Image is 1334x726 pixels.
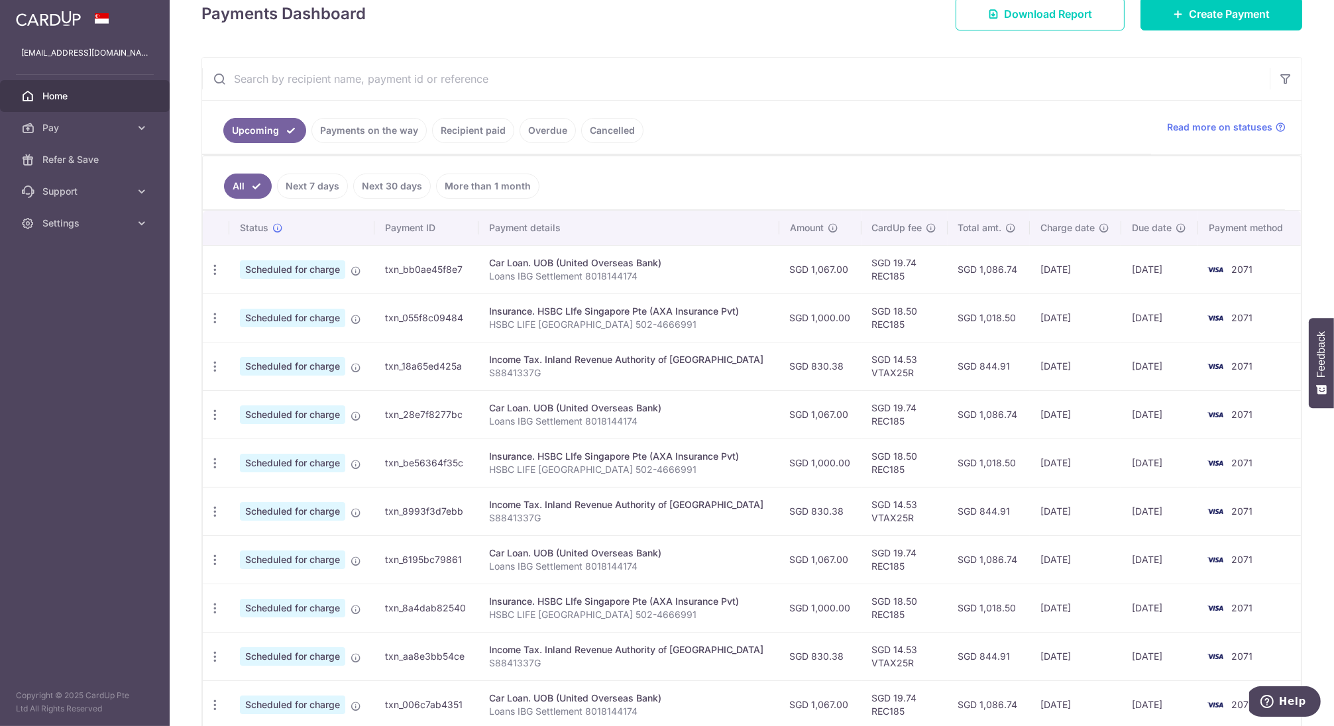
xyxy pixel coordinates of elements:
span: Amount [790,221,824,234]
td: txn_8993f3d7ebb [374,487,478,535]
td: SGD 19.74 REC185 [862,535,948,584]
td: SGD 14.53 VTAX25R [862,487,948,535]
span: 2071 [1231,409,1252,420]
span: Scheduled for charge [240,599,345,617]
img: Bank Card [1202,648,1229,664]
th: Payment details [478,211,779,245]
a: Payments on the way [311,118,427,143]
iframe: Opens a widget where you can find more information [1249,686,1321,719]
td: SGD 18.50 REC185 [862,584,948,632]
td: SGD 844.91 [948,632,1030,680]
a: Upcoming [223,118,306,143]
td: SGD 1,000.00 [779,293,862,342]
a: Cancelled [581,118,643,143]
td: [DATE] [1121,487,1198,535]
div: Car Loan. UOB (United Overseas Bank) [489,401,769,415]
a: Next 30 days [353,174,431,199]
span: Charge date [1040,221,1095,234]
div: Car Loan. UOB (United Overseas Bank) [489,692,769,705]
div: Income Tax. Inland Revenue Authority of [GEOGRAPHIC_DATA] [489,643,769,656]
td: SGD 1,086.74 [948,535,1030,584]
span: Feedback [1315,331,1327,378]
a: All [224,174,272,199]
p: S8841337G [489,656,769,670]
p: [EMAIL_ADDRESS][DOMAIN_NAME] [21,46,148,60]
div: Car Loan. UOB (United Overseas Bank) [489,546,769,560]
a: Recipient paid [432,118,514,143]
span: Scheduled for charge [240,454,345,472]
h4: Payments Dashboard [201,2,366,26]
td: SGD 1,018.50 [948,293,1030,342]
td: [DATE] [1030,293,1121,342]
td: [DATE] [1121,439,1198,487]
td: [DATE] [1030,487,1121,535]
span: Scheduled for charge [240,405,345,424]
td: txn_aa8e3bb54ce [374,632,478,680]
span: Scheduled for charge [240,647,345,666]
td: txn_be56364f35c [374,439,478,487]
th: Payment ID [374,211,478,245]
td: [DATE] [1030,584,1121,632]
img: Bank Card [1202,262,1229,278]
td: SGD 1,000.00 [779,439,862,487]
span: 2071 [1231,650,1252,662]
p: Loans IBG Settlement 8018144174 [489,270,769,283]
p: HSBC LIFE [GEOGRAPHIC_DATA] 502-4666991 [489,463,769,476]
span: CardUp fee [872,221,922,234]
td: SGD 1,067.00 [779,535,862,584]
div: Insurance. HSBC LIfe Singapore Pte (AXA Insurance Pvt) [489,305,769,318]
td: [DATE] [1121,632,1198,680]
p: HSBC LIFE [GEOGRAPHIC_DATA] 502-4666991 [489,608,769,621]
td: SGD 1,067.00 [779,390,862,439]
td: [DATE] [1121,342,1198,390]
span: Scheduled for charge [240,696,345,714]
div: Income Tax. Inland Revenue Authority of [GEOGRAPHIC_DATA] [489,353,769,366]
td: txn_28e7f8277bc [374,390,478,439]
td: SGD 1,067.00 [779,245,862,293]
div: Insurance. HSBC LIfe Singapore Pte (AXA Insurance Pvt) [489,595,769,608]
td: txn_6195bc79861 [374,535,478,584]
td: SGD 830.38 [779,632,862,680]
td: txn_055f8c09484 [374,293,478,342]
td: SGD 14.53 VTAX25R [862,632,948,680]
p: HSBC LIFE [GEOGRAPHIC_DATA] 502-4666991 [489,318,769,331]
div: Insurance. HSBC LIfe Singapore Pte (AXA Insurance Pvt) [489,450,769,463]
span: 2071 [1231,312,1252,323]
td: [DATE] [1030,342,1121,390]
p: S8841337G [489,366,769,380]
img: Bank Card [1202,552,1229,568]
span: Scheduled for charge [240,357,345,376]
img: Bank Card [1202,455,1229,471]
p: Loans IBG Settlement 8018144174 [489,705,769,718]
span: 2071 [1231,554,1252,565]
td: SGD 844.91 [948,342,1030,390]
td: txn_18a65ed425a [374,342,478,390]
td: [DATE] [1121,535,1198,584]
span: Download Report [1004,6,1092,22]
td: SGD 844.91 [948,487,1030,535]
th: Payment method [1198,211,1301,245]
td: SGD 19.74 REC185 [862,245,948,293]
td: SGD 19.74 REC185 [862,390,948,439]
a: Next 7 days [277,174,348,199]
span: 2071 [1231,457,1252,468]
span: Due date [1132,221,1172,234]
td: [DATE] [1030,390,1121,439]
img: Bank Card [1202,600,1229,616]
span: Settings [42,217,130,230]
img: Bank Card [1202,310,1229,326]
span: Status [240,221,268,234]
img: CardUp [16,11,81,26]
img: Bank Card [1202,407,1229,423]
img: Bank Card [1202,358,1229,374]
span: Scheduled for charge [240,309,345,327]
td: [DATE] [1030,632,1121,680]
span: Refer & Save [42,153,130,166]
td: SGD 14.53 VTAX25R [862,342,948,390]
td: SGD 1,018.50 [948,584,1030,632]
span: Pay [42,121,130,134]
td: [DATE] [1030,439,1121,487]
td: [DATE] [1121,390,1198,439]
td: [DATE] [1030,535,1121,584]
